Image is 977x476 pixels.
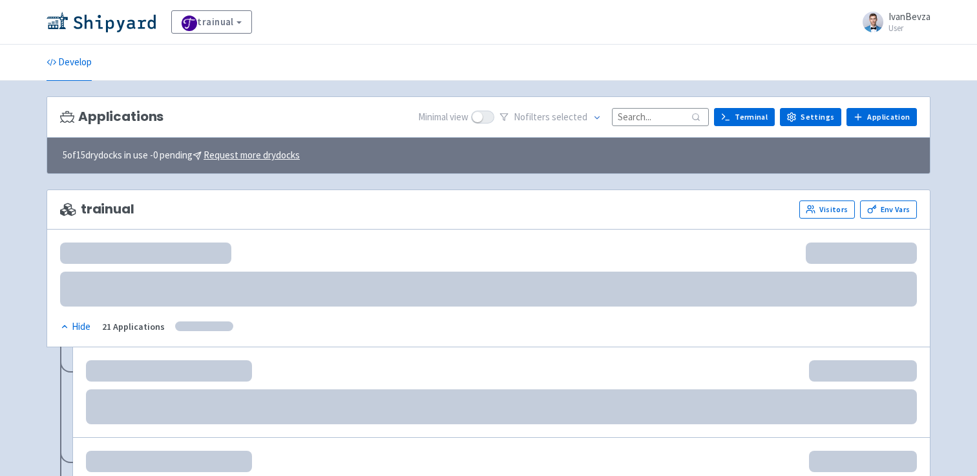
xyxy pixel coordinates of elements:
small: User [888,24,930,32]
span: IvanBevza [888,10,930,23]
span: 5 of 15 drydocks in use - 0 pending [63,148,300,163]
div: Hide [60,319,90,334]
a: Visitors [799,200,855,219]
span: selected [552,111,587,123]
a: Terminal [714,108,775,126]
span: No filter s [514,110,587,125]
h3: Applications [60,109,163,124]
img: Shipyard logo [47,12,156,32]
a: Application [846,108,917,126]
a: Env Vars [860,200,917,219]
button: Hide [60,319,92,334]
div: 21 Applications [102,319,165,334]
u: Request more drydocks [204,149,300,161]
a: Settings [780,108,841,126]
a: trainual [171,10,252,34]
input: Search... [612,108,709,125]
a: IvanBevza User [855,12,930,32]
span: Minimal view [418,110,468,125]
a: Develop [47,45,92,81]
span: trainual [60,202,134,217]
